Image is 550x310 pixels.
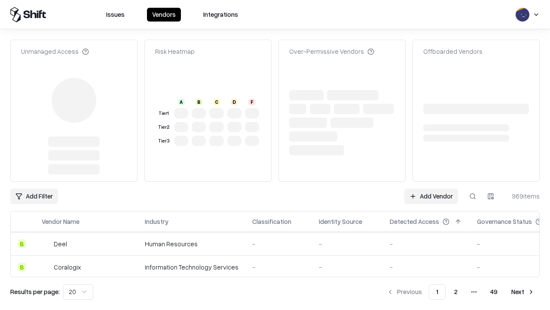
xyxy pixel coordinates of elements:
div: C [213,99,220,105]
div: Risk Heatmap [155,47,195,56]
div: - [319,239,376,248]
div: D [231,99,238,105]
button: Add Filter [10,189,58,204]
div: B [18,239,26,248]
button: 2 [447,284,464,300]
div: B [196,99,202,105]
div: - [252,239,305,248]
img: Deel [42,239,50,248]
div: A [178,99,185,105]
button: 1 [429,284,446,300]
div: Coralogix [54,263,81,272]
button: Issues [101,8,130,22]
div: Tier 2 [157,124,171,131]
button: Vendors [147,8,181,22]
p: Results per page: [10,287,60,296]
div: B [18,263,26,271]
button: Next [506,284,540,300]
img: Coralogix [42,263,50,271]
div: Identity Source [319,217,362,226]
div: Classification [252,217,291,226]
div: 969 items [505,192,540,201]
button: 49 [483,284,504,300]
div: F [248,99,255,105]
div: Tier 1 [157,110,171,117]
div: Information Technology Services [145,263,238,272]
div: - [252,263,305,272]
div: Offboarded Vendors [423,47,483,56]
div: Governance Status [477,217,532,226]
div: - [319,263,376,272]
div: - [390,239,463,248]
div: Deel [54,239,67,248]
div: Tier 3 [157,137,171,145]
nav: pagination [382,284,540,300]
div: Industry [145,217,168,226]
div: - [390,263,463,272]
div: Unmanaged Access [21,47,89,56]
div: Human Resources [145,239,238,248]
div: Vendor Name [42,217,79,226]
button: Integrations [198,8,243,22]
div: Detected Access [390,217,439,226]
a: Add Vendor [404,189,458,204]
div: Over-Permissive Vendors [289,47,374,56]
